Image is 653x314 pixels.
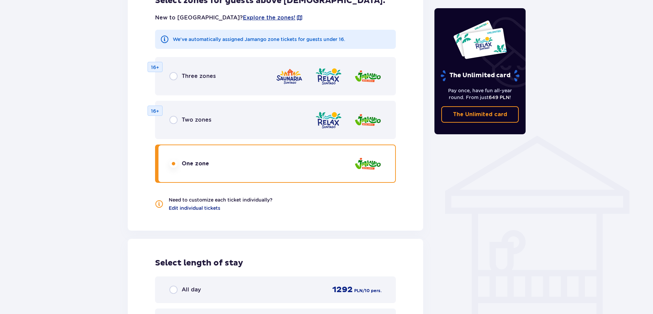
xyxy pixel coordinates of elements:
[182,286,201,293] span: All day
[354,110,381,130] img: Jamango
[489,95,510,100] span: 649 PLN
[363,288,381,294] span: / 10 pers.
[182,116,211,124] span: Two zones
[441,87,519,101] p: Pay once, have fun all-year round. From just !
[332,285,353,295] span: 1292
[151,64,159,71] p: 16+
[276,67,303,86] img: Saunaria
[441,106,519,123] a: The Unlimited card
[453,111,507,118] p: The Unlimited card
[440,70,520,82] p: The Unlimited card
[182,72,216,80] span: Three zones
[169,196,273,203] p: Need to customize each ticket individually?
[354,154,381,174] img: Jamango
[155,14,303,22] p: New to [GEOGRAPHIC_DATA]?
[182,160,209,167] span: One zone
[315,67,342,86] img: Relax
[155,258,396,268] h2: Select length of stay
[173,36,345,43] p: We've automatically assigned Jamango zone tickets for guests under 16.
[453,20,507,59] img: Two entry cards to Suntago with the word 'UNLIMITED RELAX', featuring a white background with tro...
[354,67,381,86] img: Jamango
[169,205,220,211] a: Edit individual tickets
[243,14,295,22] a: Explore the zones!
[151,108,159,114] p: 16+
[354,288,363,294] span: PLN
[315,110,342,130] img: Relax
